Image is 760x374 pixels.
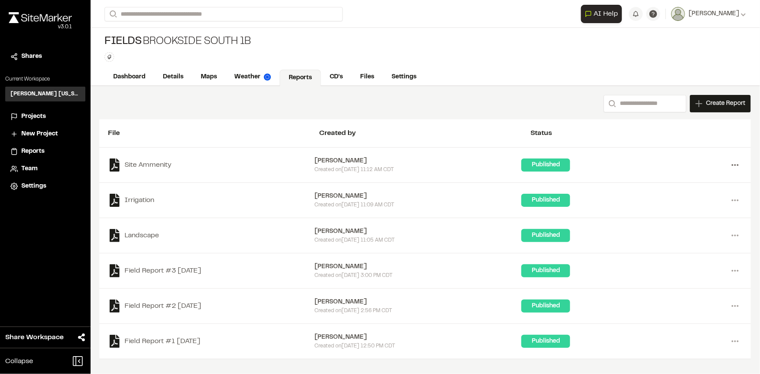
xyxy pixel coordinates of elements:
a: Weather [226,69,280,85]
div: Created on [DATE] 11:09 AM CDT [315,201,522,209]
div: Created on [DATE] 11:12 AM CDT [315,166,522,174]
span: Projects [21,112,46,121]
a: Dashboard [105,69,154,85]
div: Created by [319,128,530,138]
span: Collapse [5,356,33,367]
a: Projects [10,112,80,121]
span: Share Workspace [5,332,64,343]
img: rebrand.png [9,12,72,23]
span: Shares [21,52,42,61]
span: Settings [21,182,46,191]
button: Open AI Assistant [581,5,622,23]
a: Details [154,69,192,85]
div: Published [521,229,570,242]
a: Files [351,69,383,85]
div: Open AI Assistant [581,5,625,23]
a: Maps [192,69,226,85]
span: Fields [105,35,142,49]
div: Status [531,128,742,138]
a: Landscape [108,229,315,242]
a: Shares [10,52,80,61]
div: Published [521,194,570,207]
a: Site Ammenity [108,158,315,172]
img: precipai.png [264,74,271,81]
a: Settings [10,182,80,191]
div: [PERSON_NAME] [315,297,522,307]
a: Field Report #3 [DATE] [108,264,315,277]
div: Oh geez...please don't... [9,23,72,31]
span: Reports [21,147,44,156]
div: Created on [DATE] 12:50 PM CDT [315,342,522,350]
a: Settings [383,69,425,85]
a: Team [10,164,80,174]
a: Field Report #1 [DATE] [108,335,315,348]
div: Created on [DATE] 3:00 PM CDT [315,272,522,280]
div: [PERSON_NAME] [315,262,522,272]
div: Brookside South 1B [105,35,251,49]
div: [PERSON_NAME] [315,156,522,166]
a: Reports [10,147,80,156]
a: Field Report #2 [DATE] [108,300,315,313]
div: File [108,128,319,138]
p: Current Workspace [5,75,85,83]
div: Created on [DATE] 11:05 AM CDT [315,236,522,244]
button: [PERSON_NAME] [671,7,746,21]
a: New Project [10,129,80,139]
span: AI Help [594,9,618,19]
div: Published [521,335,570,348]
span: New Project [21,129,58,139]
button: Search [105,7,120,21]
span: [PERSON_NAME] [689,9,739,19]
div: [PERSON_NAME] [315,192,522,201]
button: Search [604,95,619,112]
div: [PERSON_NAME] [315,227,522,236]
a: Irrigation [108,194,315,207]
a: CD's [321,69,351,85]
div: Published [521,264,570,277]
h3: [PERSON_NAME] [US_STATE] [10,90,80,98]
div: Created on [DATE] 2:56 PM CDT [315,307,522,315]
img: User [671,7,685,21]
div: Published [521,300,570,313]
div: Published [521,158,570,172]
div: [PERSON_NAME] [315,333,522,342]
span: Create Report [706,99,745,108]
span: Team [21,164,37,174]
a: Reports [280,70,321,86]
button: Edit Tags [105,52,114,62]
